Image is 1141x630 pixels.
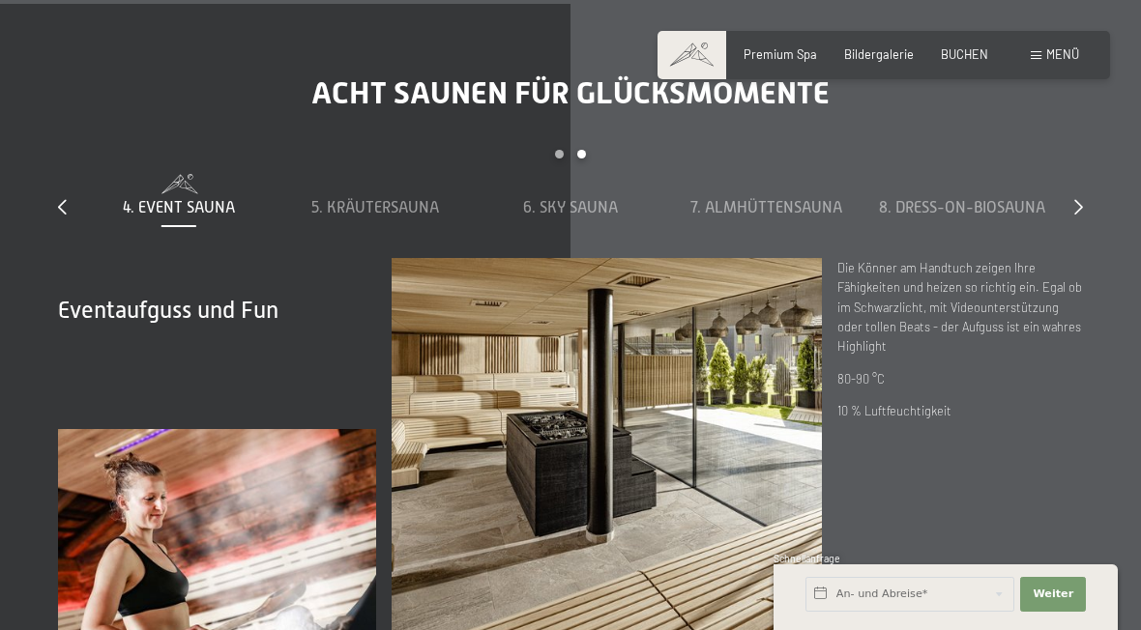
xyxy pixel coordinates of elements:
p: 80-90 °C [837,369,1083,388]
div: Carousel Page 1 [555,150,564,158]
div: Carousel Page 2 (Current Slide) [577,150,586,158]
span: 8. Dress-on-Biosauna [879,199,1045,216]
div: Carousel Pagination [81,150,1060,174]
span: Menü [1046,46,1079,62]
span: 4. Event Sauna [123,199,235,216]
span: 5. Kräutersauna [311,199,439,216]
span: 7. Almhüttensauna [690,199,842,216]
span: Acht Saunen für Glücksmomente [311,74,830,111]
span: Eventaufguss und Fun [58,297,278,323]
a: Bildergalerie [844,46,914,62]
p: Die Könner am Handtuch zeigen Ihre Fähigkeiten und heizen so richtig ein. Egal ob im Schwarzlicht... [837,258,1083,357]
span: Schnellanfrage [774,553,840,564]
p: 10 % Luftfeuchtigkeit [837,401,1083,420]
span: Weiter [1033,587,1073,602]
span: 6. Sky Sauna [523,199,618,216]
a: Premium Spa [744,46,817,62]
button: Weiter [1020,577,1086,612]
a: BUCHEN [941,46,988,62]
